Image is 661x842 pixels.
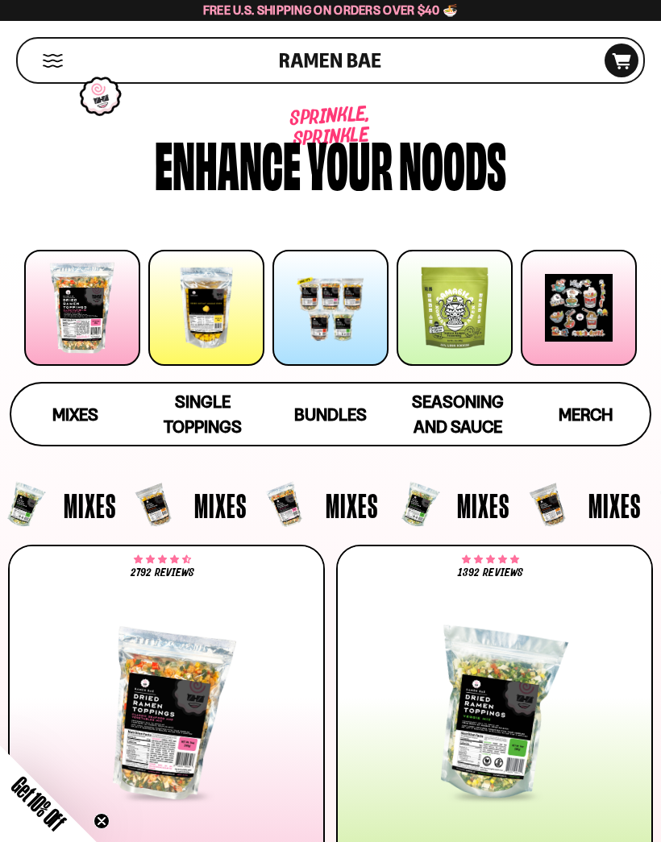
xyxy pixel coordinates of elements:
[588,488,641,522] span: Mixes
[326,488,378,522] span: Mixes
[134,557,191,563] span: 4.68 stars
[267,384,394,445] a: Bundles
[42,54,64,68] button: Mobile Menu Trigger
[164,392,242,437] span: Single Toppings
[522,384,650,445] a: Merch
[458,567,522,579] span: 1392 reviews
[94,813,110,829] button: Close teaser
[457,488,509,522] span: Mixes
[559,404,613,425] span: Merch
[64,488,116,522] span: Mixes
[52,404,98,425] span: Mixes
[294,404,367,425] span: Bundles
[155,135,301,192] div: Enhance
[139,384,266,445] a: Single Toppings
[7,772,70,835] span: Get 10% Off
[194,488,247,522] span: Mixes
[203,2,459,18] span: Free U.S. Shipping on Orders over $40 🍜
[307,135,393,192] div: your
[394,384,522,445] a: Seasoning and Sauce
[11,384,139,445] a: Mixes
[462,557,519,563] span: 4.76 stars
[131,567,194,579] span: 2792 reviews
[399,135,506,192] div: noods
[412,392,504,437] span: Seasoning and Sauce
